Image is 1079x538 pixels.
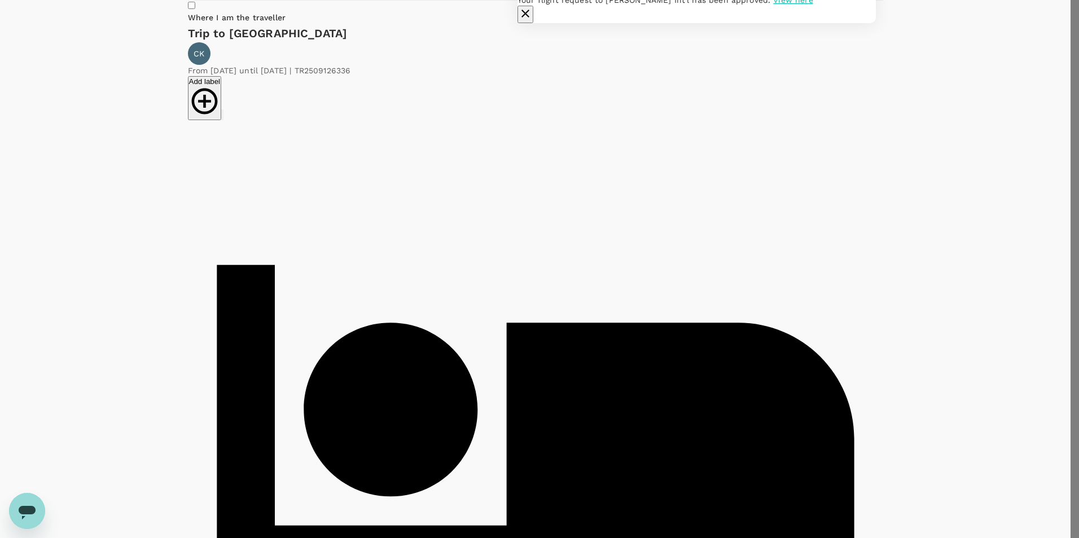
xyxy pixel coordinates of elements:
p: CK [194,48,204,59]
h6: Where I am the traveller [188,12,883,24]
button: Add label [188,76,222,120]
span: | [290,66,291,75]
iframe: Bouton de lancement de la fenêtre de messagerie [9,493,45,529]
p: From [DATE] until [DATE] TR2509126336 [188,65,351,76]
h6: Trip to [GEOGRAPHIC_DATA] [188,24,883,42]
